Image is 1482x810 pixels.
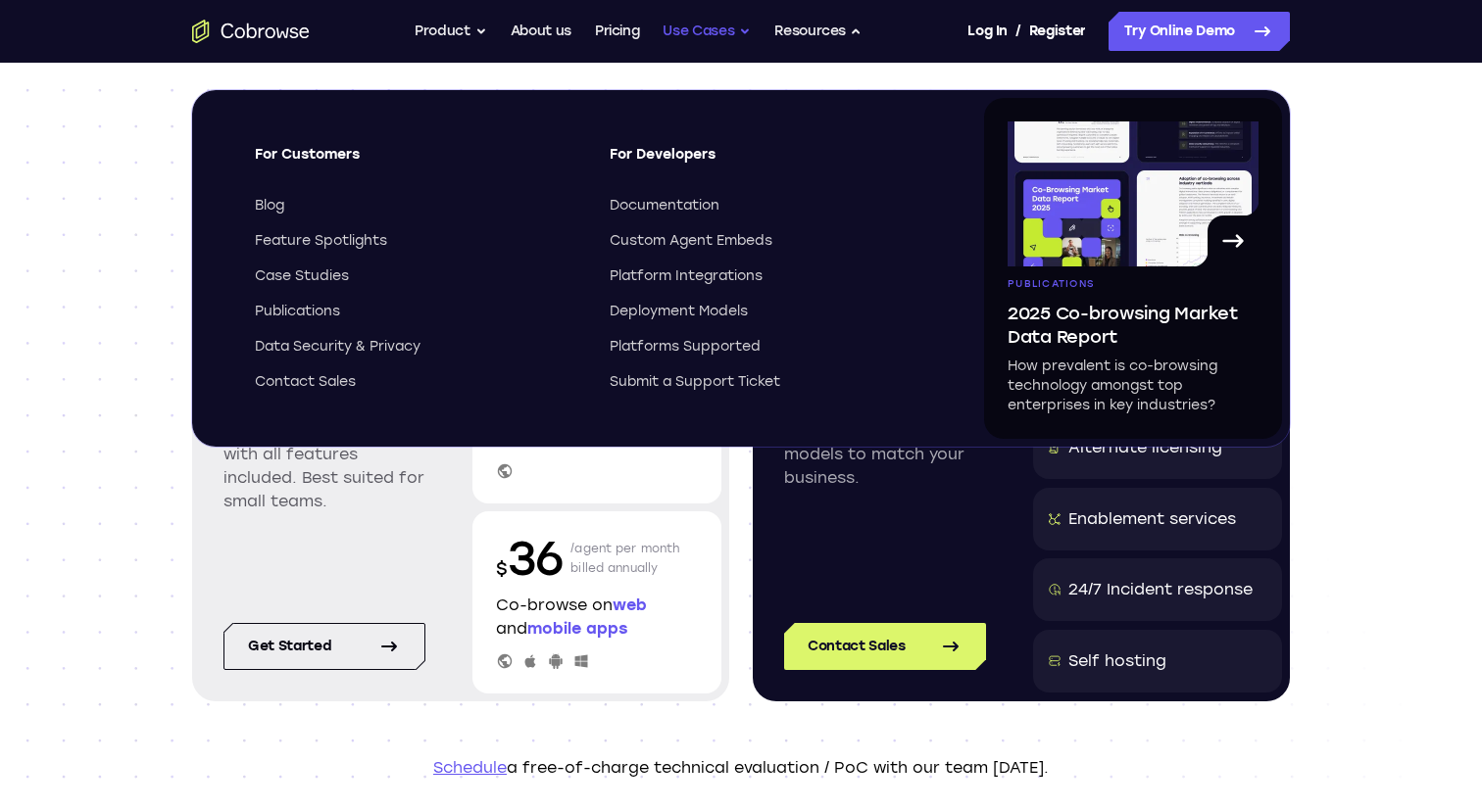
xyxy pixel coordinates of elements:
[192,20,310,43] a: Go to the home page
[255,231,574,251] a: Feature Spotlights
[774,12,863,51] button: Resources
[1068,436,1222,459] div: Alternate licensing
[610,372,780,392] span: Submit a Support Ticket
[255,145,574,180] span: For Customers
[255,231,387,251] span: Feature Spotlights
[496,527,563,590] p: 36
[610,372,929,392] a: Submit a Support Ticket
[255,196,284,215] span: Blog
[496,558,508,580] span: $
[255,302,574,321] a: Publications
[1068,507,1236,531] div: Enablement services
[610,231,929,251] a: Custom Agent Embeds
[255,337,574,357] a: Data Security & Privacy
[511,12,571,51] a: About us
[1008,302,1259,349] span: 2025 Co-browsing Market Data Report
[1068,578,1253,601] div: 24/7 Incident response
[255,302,340,321] span: Publications
[610,302,929,321] a: Deployment Models
[255,266,349,286] span: Case Studies
[192,756,1290,780] p: a free-of-charge technical evaluation / PoC with our team [DATE].
[595,12,640,51] a: Pricing
[613,596,647,614] span: web
[1068,649,1166,673] div: Self hosting
[415,12,487,51] button: Product
[255,196,574,215] a: Blog
[967,12,1007,51] a: Log In
[1008,278,1094,290] span: Publications
[610,337,761,357] span: Platforms Supported
[784,623,986,670] a: Contact Sales
[610,145,929,180] span: For Developers
[784,419,986,490] p: Enterprise pricing models to match your business.
[1008,357,1259,415] p: How prevalent is co-browsing technology amongst top enterprises in key industries?
[223,623,425,670] a: Get started
[255,337,420,357] span: Data Security & Privacy
[223,419,425,513] p: Simple per agent pricing with all features included. Best suited for small teams.
[663,12,751,51] button: Use Cases
[1008,121,1259,266] img: A page from the browsing market ebook
[610,196,929,215] a: Documentation
[610,266,763,286] span: Platform Integrations
[255,266,574,286] a: Case Studies
[1015,20,1021,43] span: /
[610,337,929,357] a: Platforms Supported
[570,527,680,590] p: /agent per month billed annually
[610,231,772,251] span: Custom Agent Embeds
[527,619,627,638] span: mobile apps
[1029,12,1086,51] a: Register
[1109,12,1290,51] a: Try Online Demo
[433,758,507,777] a: Schedule
[610,302,748,321] span: Deployment Models
[255,372,574,392] a: Contact Sales
[610,196,719,215] span: Documentation
[610,266,929,286] a: Platform Integrations
[255,372,356,392] span: Contact Sales
[496,594,698,641] p: Co-browse on and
